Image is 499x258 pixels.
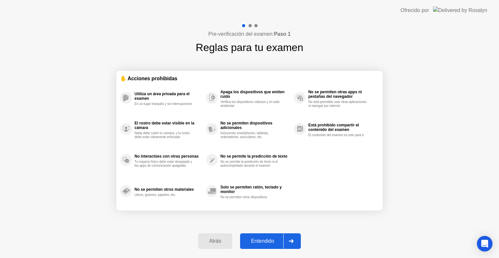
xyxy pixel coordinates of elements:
[220,100,282,108] div: Verifica los dispositivos ruidosos y el ruido ambiental
[220,160,282,168] div: No se permite la predicción de texto ni el autocompletado durante el examen
[134,160,196,168] div: Tu espacio físico debe estar despejado y las apps de comunicación apagadas
[120,75,379,82] div: ✋ Acciones prohibidas
[134,121,203,130] div: El rostro debe estar visible en la cámara
[220,121,290,130] div: No se permiten dispositivos adicionales
[477,236,493,252] div: Open Intercom Messenger
[220,90,290,99] div: Apaga los dispositivos que emiten ruido
[240,233,301,249] button: Entendido
[134,131,196,139] div: Nada debe cubrir tu cámara, y tu rostro debe estar claramente enfocado
[220,185,290,194] div: Solo se permiten ratón, teclado y monitor
[200,238,230,244] div: Atrás
[134,102,196,106] div: En un lugar tranquilo y sin interrupciones
[433,6,487,14] img: Delivered by Rosalyn
[220,131,282,139] div: Incluyendo smartphones, tabletas, ordenadores, auriculares, etc.
[198,233,232,249] button: Atrás
[196,40,303,55] h1: Reglas para tu examen
[308,133,370,137] div: El contenido del examen es solo para ti
[308,123,376,132] div: Está prohibido compartir el contenido del examen
[134,92,203,101] div: Utiliza un área privada para el examen
[208,30,290,38] h4: Pre-verificación del examen:
[242,238,283,244] div: Entendido
[308,100,370,108] div: No está permitido usar otras aplicaciones ni navegar por internet
[134,187,203,192] div: No se permiten otros materiales
[134,193,196,197] div: Libros, guiones, papeles, etc.
[220,195,282,199] div: No se permiten otros dispositivos
[308,90,376,99] div: No se permiten otras apps ni pestañas del navegador
[220,154,290,159] div: No se permite la predicción de texto
[134,154,203,159] div: No interactúes con otras personas
[274,31,291,37] b: Paso 1
[401,6,429,14] div: Ofrecido por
